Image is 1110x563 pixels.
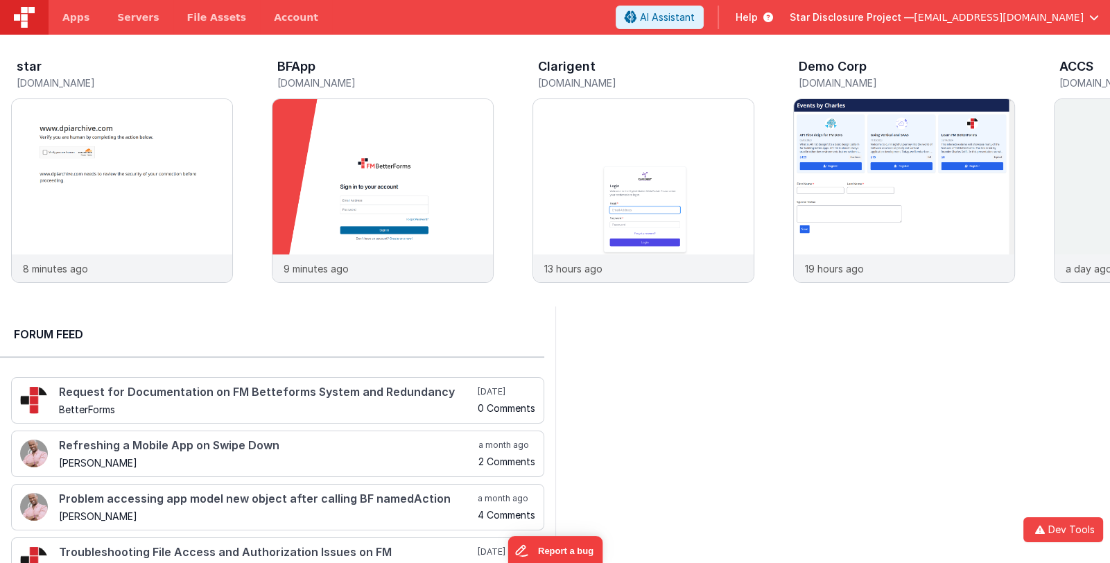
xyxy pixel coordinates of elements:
[478,403,535,413] h5: 0 Comments
[11,431,544,477] a: Refreshing a Mobile App on Swipe Down [PERSON_NAME] a month ago 2 Comments
[790,10,1099,24] button: Star Disclosure Project — [EMAIL_ADDRESS][DOMAIN_NAME]
[805,261,864,276] p: 19 hours ago
[17,78,233,88] h5: [DOMAIN_NAME]
[478,546,535,557] h5: [DATE]
[538,78,754,88] h5: [DOMAIN_NAME]
[59,404,475,415] h5: BetterForms
[478,456,535,467] h5: 2 Comments
[538,60,596,73] h3: Clarigent
[616,6,704,29] button: AI Assistant
[62,10,89,24] span: Apps
[478,510,535,520] h5: 4 Comments
[284,261,349,276] p: 9 minutes ago
[544,261,602,276] p: 13 hours ago
[20,440,48,467] img: 411_2.png
[914,10,1084,24] span: [EMAIL_ADDRESS][DOMAIN_NAME]
[11,377,544,424] a: Request for Documentation on FM Betteforms System and Redundancy BetterForms [DATE] 0 Comments
[17,60,42,73] h3: star
[20,493,48,521] img: 411_2.png
[14,326,530,343] h2: Forum Feed
[117,10,159,24] span: Servers
[59,493,475,505] h4: Problem accessing app model new object after calling BF namedAction
[59,458,476,468] h5: [PERSON_NAME]
[277,60,315,73] h3: BFApp
[478,386,535,397] h5: [DATE]
[59,386,475,399] h4: Request for Documentation on FM Betteforms System and Redundancy
[799,60,867,73] h3: Demo Corp
[187,10,247,24] span: File Assets
[1059,60,1093,73] h3: ACCS
[1023,517,1103,542] button: Dev Tools
[59,440,476,452] h4: Refreshing a Mobile App on Swipe Down
[790,10,914,24] span: Star Disclosure Project —
[59,511,475,521] h5: [PERSON_NAME]
[20,386,48,414] img: 295_2.png
[478,493,535,504] h5: a month ago
[799,78,1015,88] h5: [DOMAIN_NAME]
[277,78,494,88] h5: [DOMAIN_NAME]
[11,484,544,530] a: Problem accessing app model new object after calling BF namedAction [PERSON_NAME] a month ago 4 C...
[736,10,758,24] span: Help
[59,546,475,559] h4: Troubleshooting File Access and Authorization Issues on FM
[640,10,695,24] span: AI Assistant
[478,440,535,451] h5: a month ago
